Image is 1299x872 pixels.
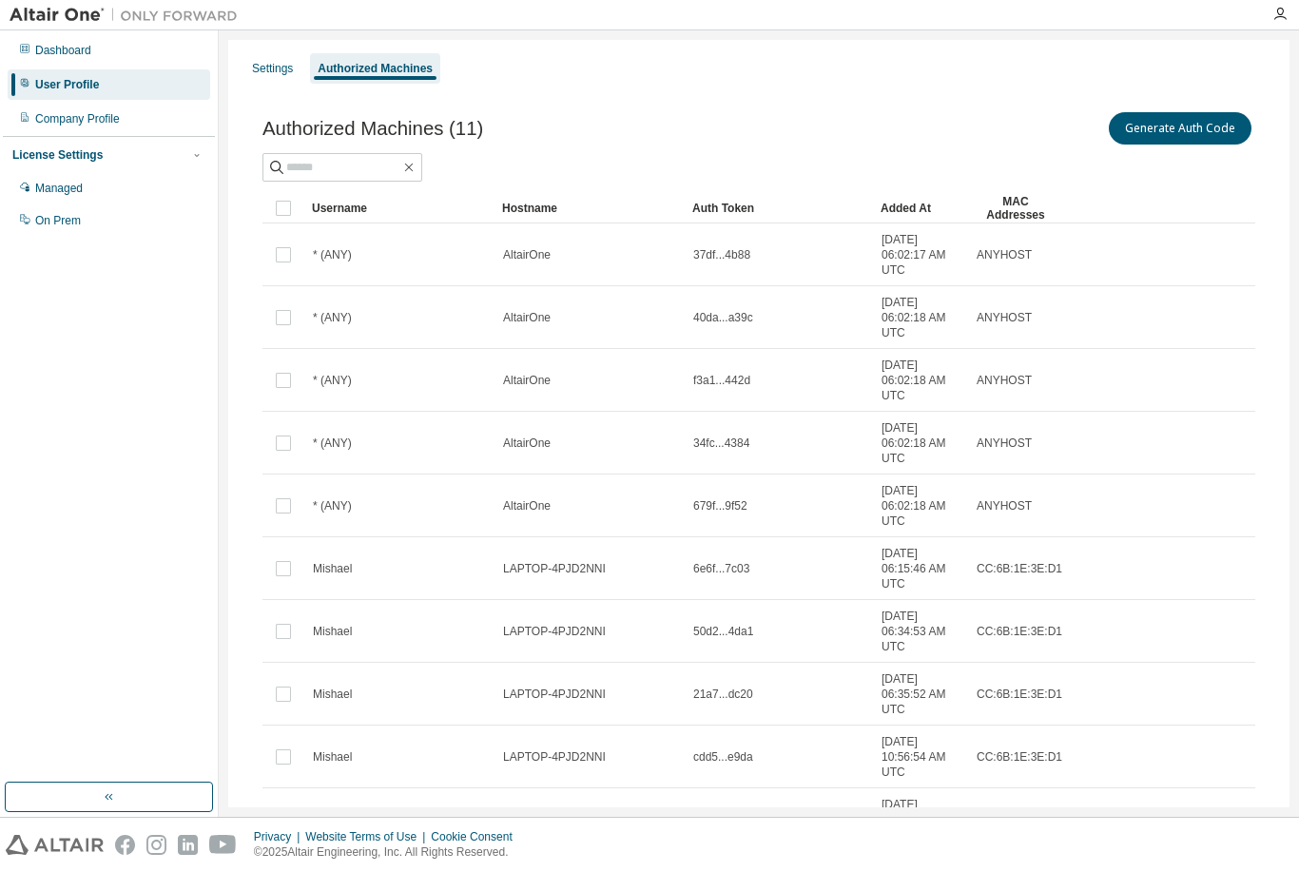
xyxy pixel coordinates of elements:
[882,797,960,843] span: [DATE] 02:09:15 PM UTC
[503,561,606,576] span: LAPTOP-4PJD2NNI
[977,561,1079,576] span: CC:6B:1E:3E:D1:A3
[693,561,749,576] span: 6e6f...7c03
[35,43,91,58] div: Dashboard
[262,118,483,140] span: Authorized Machines (11)
[254,844,524,861] p: © 2025 Altair Engineering, Inc. All Rights Reserved.
[35,111,120,126] div: Company Profile
[882,483,960,529] span: [DATE] 06:02:18 AM UTC
[882,295,960,340] span: [DATE] 06:02:18 AM UTC
[693,247,750,262] span: 37df...4b88
[502,193,677,223] div: Hostname
[882,734,960,780] span: [DATE] 10:56:54 AM UTC
[305,829,431,844] div: Website Terms of Use
[178,835,198,855] img: linkedin.svg
[693,687,753,702] span: 21a7...dc20
[503,624,606,639] span: LAPTOP-4PJD2NNI
[318,61,433,76] div: Authorized Machines
[881,193,960,223] div: Added At
[977,687,1079,702] span: CC:6B:1E:3E:D1:A3
[977,310,1032,325] span: ANYHOST
[252,61,293,76] div: Settings
[10,6,247,25] img: Altair One
[977,498,1032,514] span: ANYHOST
[115,835,135,855] img: facebook.svg
[431,829,523,844] div: Cookie Consent
[693,373,750,388] span: f3a1...442d
[693,498,747,514] span: 679f...9f52
[313,247,352,262] span: * (ANY)
[313,624,352,639] span: Mishael
[882,232,960,278] span: [DATE] 06:02:17 AM UTC
[693,310,753,325] span: 40da...a39c
[977,373,1032,388] span: ANYHOST
[977,624,1079,639] span: CC:6B:1E:3E:D1:A3
[254,829,305,844] div: Privacy
[692,193,865,223] div: Auth Token
[313,561,352,576] span: Mishael
[313,687,352,702] span: Mishael
[146,835,166,855] img: instagram.svg
[503,498,551,514] span: AltairOne
[313,498,352,514] span: * (ANY)
[209,835,237,855] img: youtube.svg
[977,436,1032,451] span: ANYHOST
[977,247,1032,262] span: ANYHOST
[503,749,606,765] span: LAPTOP-4PJD2NNI
[882,546,960,591] span: [DATE] 06:15:46 AM UTC
[35,213,81,228] div: On Prem
[693,436,749,451] span: 34fc...4384
[976,193,1056,223] div: MAC Addresses
[503,436,551,451] span: AltairOne
[312,193,487,223] div: Username
[693,624,753,639] span: 50d2...4da1
[977,749,1079,765] span: CC:6B:1E:3E:D1:A3
[313,310,352,325] span: * (ANY)
[882,609,960,654] span: [DATE] 06:34:53 AM UTC
[503,310,551,325] span: AltairOne
[313,373,352,388] span: * (ANY)
[503,687,606,702] span: LAPTOP-4PJD2NNI
[693,749,753,765] span: cdd5...e9da
[882,420,960,466] span: [DATE] 06:02:18 AM UTC
[503,247,551,262] span: AltairOne
[313,749,352,765] span: Mishael
[12,147,103,163] div: License Settings
[882,358,960,403] span: [DATE] 06:02:18 AM UTC
[6,835,104,855] img: altair_logo.svg
[35,181,83,196] div: Managed
[313,436,352,451] span: * (ANY)
[35,77,99,92] div: User Profile
[1109,112,1251,145] button: Generate Auth Code
[882,671,960,717] span: [DATE] 06:35:52 AM UTC
[503,373,551,388] span: AltairOne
